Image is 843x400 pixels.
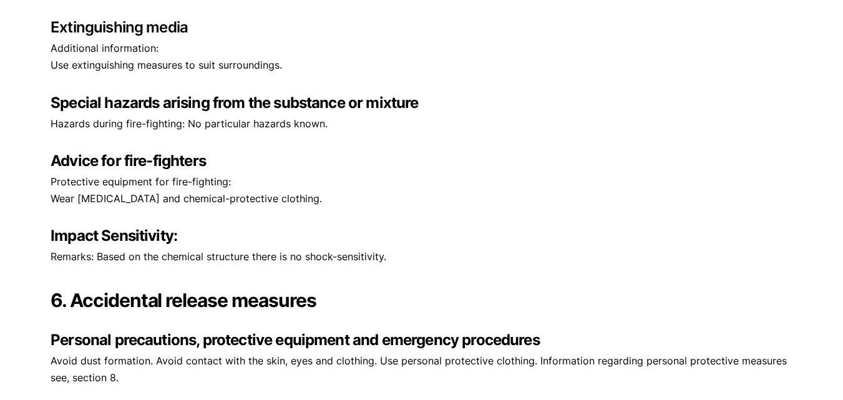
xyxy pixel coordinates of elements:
[51,94,418,112] strong: Special hazards arising from the substance or mixture
[51,353,792,386] p: Avoid dust formation. Avoid contact with the skin, eyes and clothing. Use personal protective clo...
[51,152,206,170] strong: Advice for fire-fighters
[51,115,792,132] p: Hazards during fire-fighting: No particular hazards known.
[51,17,792,37] h3: Extinguishing media
[51,248,792,265] p: Remarks: Based on the chemical structure there is no shock-sensitivity.
[51,40,792,74] p: Additional information: Use extinguishing measures to suit surroundings.
[51,289,316,311] strong: 6. Accidental release measures
[51,227,177,245] strong: Impact Sensitivity:
[51,173,792,207] p: Protective equipment for fire-fighting: Wear [MEDICAL_DATA] and chemical-protective clothing.
[51,331,540,349] strong: Personal precautions, protective equipment and emergency procedures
